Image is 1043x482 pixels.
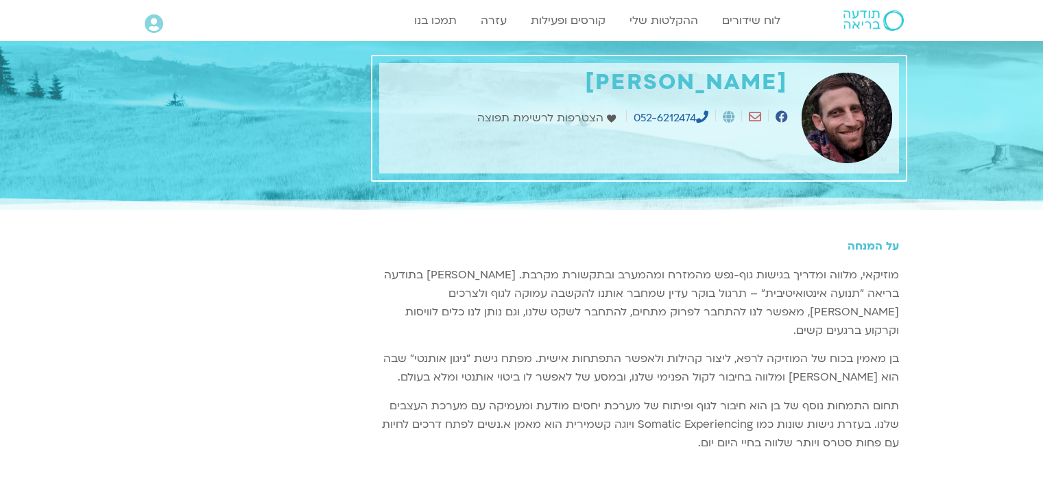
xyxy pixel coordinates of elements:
a: הצטרפות לרשימת תפוצה [477,109,619,128]
h1: [PERSON_NAME] [386,70,788,95]
a: ההקלטות שלי [623,8,705,34]
a: תמכו בנו [407,8,464,34]
a: 052-6212474 [634,110,708,125]
span: הצטרפות לרשימת תפוצה [477,109,607,128]
p: בן מאמין בכוח של המוזיקה לרפא, ליצור קהילות ולאפשר התפתחות אישית. מפתח גישת ״ניגון אותנטי״ שבה הו... [379,350,899,387]
p: תחום התמחות נוסף של בן הוא חיבור לגוף ופיתוח של מערכת יחסים מודעת ומעמיקה עם מערכת העצבים שלנו. ב... [379,397,899,453]
a: עזרה [474,8,514,34]
a: קורסים ופעילות [524,8,612,34]
a: לוח שידורים [715,8,787,34]
h5: על המנחה [379,240,899,252]
img: תודעה בריאה [843,10,904,31]
p: מוזיקאי, מלווה ומדריך בגישות גוף-נפש מהמזרח ומהמערב ובתקשורת מקרבת. [PERSON_NAME] בתודעה בריאה ״ת... [379,266,899,340]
